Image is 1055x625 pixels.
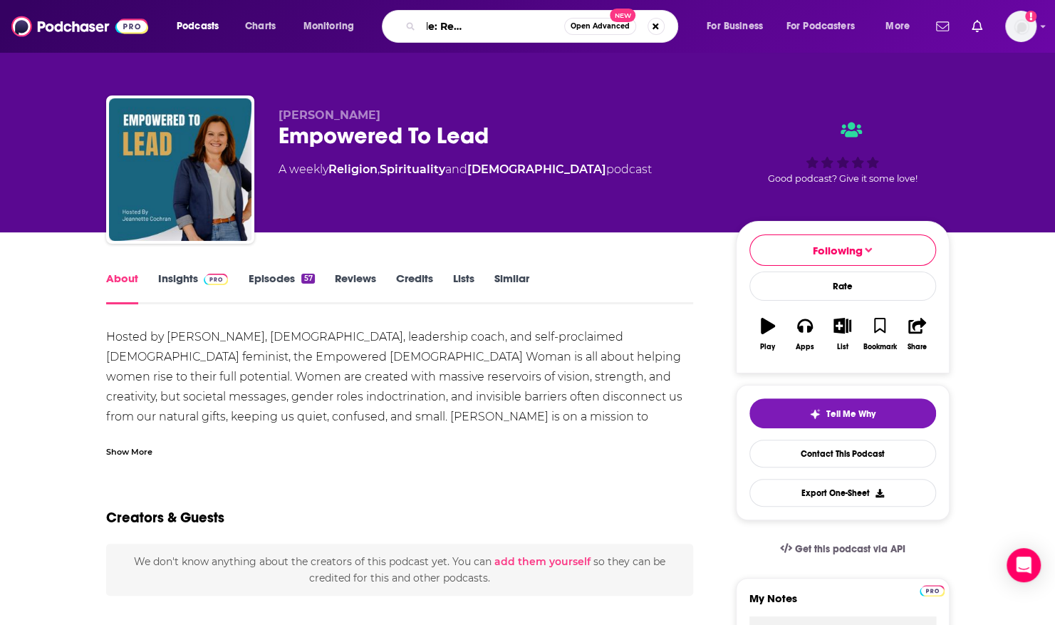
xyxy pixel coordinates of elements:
[786,16,855,36] span: For Podcasters
[749,592,936,616] label: My Notes
[134,555,665,584] span: We don't know anything about the creators of this podcast yet . You can so they can be credited f...
[106,327,694,487] div: Hosted by [PERSON_NAME], [DEMOGRAPHIC_DATA], leadership coach, and self-proclaimed [DEMOGRAPHIC_D...
[749,398,936,428] button: tell me why sparkleTell Me Why
[794,543,905,555] span: Get this podcast via API
[421,15,564,38] input: Search podcasts, credits, & more...
[697,15,781,38] button: open menu
[885,16,910,36] span: More
[11,13,148,40] img: Podchaser - Follow, Share and Rate Podcasts
[610,9,635,22] span: New
[863,343,896,351] div: Bookmark
[908,343,927,351] div: Share
[1005,11,1036,42] button: Show profile menu
[1007,548,1041,582] div: Open Intercom Messenger
[467,162,606,176] a: [DEMOGRAPHIC_DATA]
[301,274,314,284] div: 57
[777,15,875,38] button: open menu
[749,272,936,301] div: Rate
[809,408,821,420] img: tell me why sparkle
[920,585,945,596] img: Podchaser Pro
[328,162,378,176] a: Religion
[494,556,591,567] button: add them yourself
[861,309,898,360] button: Bookmark
[826,408,875,420] span: Tell Me Why
[1025,11,1036,22] svg: Add a profile image
[966,14,988,38] a: Show notifications dropdown
[167,15,237,38] button: open menu
[177,16,219,36] span: Podcasts
[106,272,138,304] a: About
[749,309,786,360] button: Play
[494,272,529,304] a: Similar
[786,309,823,360] button: Apps
[396,272,433,304] a: Credits
[293,15,373,38] button: open menu
[796,343,814,351] div: Apps
[837,343,848,351] div: List
[1005,11,1036,42] img: User Profile
[707,16,763,36] span: For Business
[279,161,652,178] div: A weekly podcast
[109,98,251,241] img: Empowered To Lead
[248,272,314,304] a: Episodes57
[564,18,636,35] button: Open AdvancedNew
[106,509,224,527] h2: Creators & Guests
[875,15,927,38] button: open menu
[749,234,936,266] button: Following
[571,23,630,30] span: Open Advanced
[158,272,229,304] a: InsightsPodchaser Pro
[769,532,917,567] a: Get this podcast via API
[813,244,863,257] span: Following
[749,479,936,507] button: Export One-Sheet
[736,108,950,197] div: Good podcast? Give it some love!
[303,16,354,36] span: Monitoring
[920,583,945,596] a: Pro website
[395,10,692,43] div: Search podcasts, credits, & more...
[378,162,380,176] span: ,
[204,274,229,285] img: Podchaser Pro
[898,309,935,360] button: Share
[245,16,276,36] span: Charts
[760,343,775,351] div: Play
[380,162,445,176] a: Spirituality
[749,440,936,468] a: Contact This Podcast
[236,15,284,38] a: Charts
[768,173,918,184] span: Good podcast? Give it some love!
[335,272,376,304] a: Reviews
[1005,11,1036,42] span: Logged in as ShellB
[279,108,380,122] span: [PERSON_NAME]
[445,162,467,176] span: and
[823,309,861,360] button: List
[930,14,955,38] a: Show notifications dropdown
[453,272,474,304] a: Lists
